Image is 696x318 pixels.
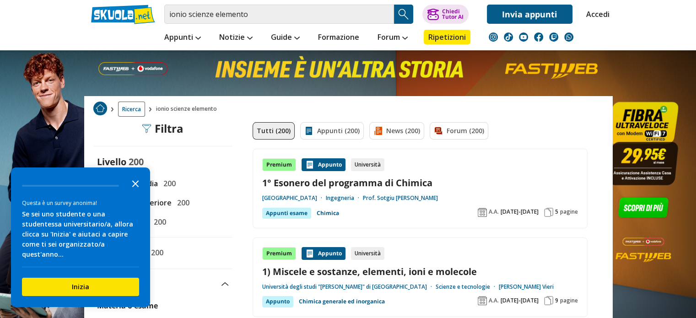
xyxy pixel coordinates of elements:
img: News filtro contenuto [373,126,383,135]
a: Prof. Sotgiu [PERSON_NAME] [363,194,438,202]
img: WhatsApp [564,32,573,42]
a: Home [93,102,107,117]
a: Chimica [317,208,339,219]
span: [DATE]-[DATE] [501,208,539,216]
img: Apri e chiudi sezione [221,282,229,286]
a: Guide [269,30,302,46]
div: Premium [262,158,296,171]
img: Appunti contenuto [305,249,314,258]
a: Appunti (200) [300,122,364,140]
div: Survey [11,167,150,307]
span: ionio scienze elemento [156,102,221,117]
img: Pagine [544,296,553,305]
img: twitch [549,32,558,42]
div: Se sei uno studente o una studentessa universitario/a, allora clicca su 'Inizia' e aiutaci a capi... [22,209,139,259]
button: ChiediTutor AI [422,5,469,24]
span: A.A. [489,297,499,304]
a: Chimica generale ed inorganica [299,296,385,307]
a: Forum [375,30,410,46]
div: Filtra [142,122,183,135]
a: Ricerca [118,102,145,117]
img: Cerca appunti, riassunti o versioni [397,7,410,21]
span: 9 [555,297,558,304]
span: pagine [560,208,578,216]
span: 5 [555,208,558,216]
span: 200 [173,197,189,209]
img: Appunti contenuto [305,160,314,169]
div: Premium [262,247,296,260]
div: Appunti esame [262,208,311,219]
img: Anno accademico [478,296,487,305]
a: Scienze e tecnologie [436,283,499,291]
div: Università [351,158,384,171]
a: Ingegneria [326,194,363,202]
img: Filtra filtri mobile [142,124,151,133]
a: 1° Esonero del programma di Chimica [262,177,578,189]
span: 200 [150,216,166,228]
span: [DATE]-[DATE] [501,297,539,304]
span: 200 [160,178,176,189]
img: facebook [534,32,543,42]
a: [GEOGRAPHIC_DATA] [262,194,326,202]
span: pagine [560,297,578,304]
a: 1) Miscele e sostanze, elementi, ioni e molecole [262,265,578,278]
a: Accedi [586,5,605,24]
div: Università [351,247,384,260]
div: Chiedi Tutor AI [442,9,463,20]
a: Università degli studi "[PERSON_NAME]" di [GEOGRAPHIC_DATA] [262,283,436,291]
a: Tutti (200) [253,122,295,140]
a: [PERSON_NAME] Vieri [499,283,554,291]
a: Appunti [162,30,203,46]
div: Appunto [302,247,345,260]
span: 200 [129,156,144,168]
a: News (200) [369,122,424,140]
img: instagram [489,32,498,42]
div: Appunto [262,296,293,307]
img: tiktok [504,32,513,42]
a: Forum (200) [430,122,488,140]
img: Forum filtro contenuto [434,126,443,135]
button: Search Button [394,5,413,24]
input: Cerca appunti, riassunti o versioni [164,5,394,24]
a: Formazione [316,30,361,46]
img: Home [93,102,107,115]
button: Inizia [22,278,139,296]
div: Appunto [302,158,345,171]
span: A.A. [489,208,499,216]
img: Pagine [544,208,553,217]
label: Livello [97,156,126,168]
a: Invia appunti [487,5,572,24]
img: Anno accademico [478,208,487,217]
img: youtube [519,32,528,42]
a: Ripetizioni [424,30,470,44]
img: Appunti filtro contenuto [304,126,313,135]
a: Notizie [217,30,255,46]
span: 200 [147,247,163,259]
button: Close the survey [126,174,145,192]
div: Questa è un survey anonima! [22,199,139,207]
